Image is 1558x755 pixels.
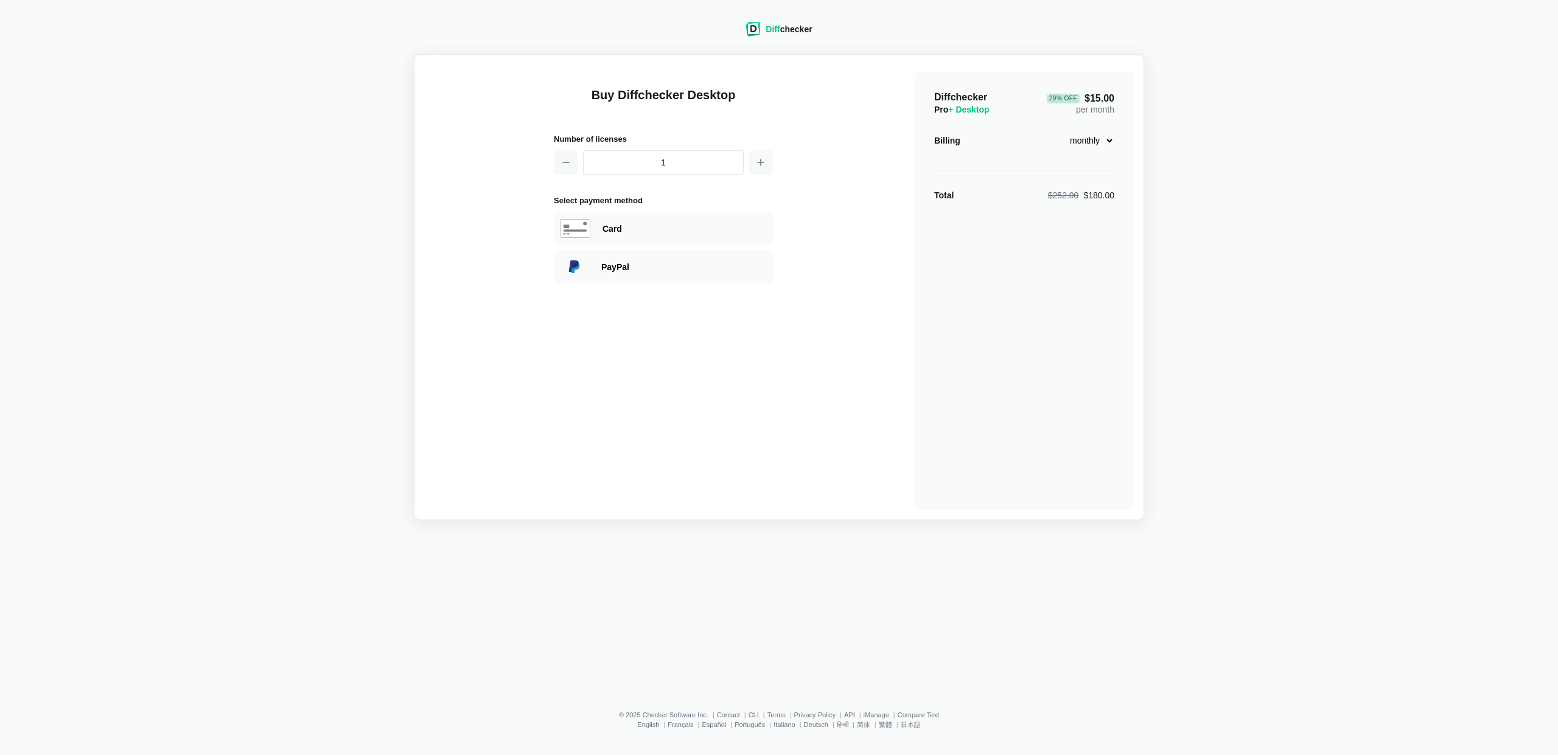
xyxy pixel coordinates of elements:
[554,133,773,145] h2: Number of licenses
[857,721,870,728] a: 简体
[774,721,795,728] a: Italiano
[767,711,786,718] a: Terms
[934,92,987,102] span: Diffchecker
[766,24,780,34] span: Diff
[1047,91,1114,116] div: per month
[554,194,773,207] h2: Select payment method
[934,105,990,114] span: Pro
[766,23,812,35] div: checker
[717,711,740,718] a: Contact
[864,711,889,718] a: iManage
[554,86,773,118] h1: Buy Diffchecker Desktop
[735,721,765,728] a: Português
[794,711,836,718] a: Privacy Policy
[554,250,773,284] div: Paying with PayPal
[637,721,659,728] a: English
[746,22,761,37] img: Diffchecker logo
[934,134,960,147] div: Billing
[934,190,954,200] strong: Total
[619,711,717,718] li: © 2025 Checker Software Inc.
[601,261,767,273] div: Paying with PayPal
[554,212,773,245] div: Paying with Card
[879,721,892,728] a: 繁體
[603,223,767,235] div: Paying with Card
[702,721,726,728] a: Español
[837,721,848,728] a: हिन्दी
[1048,190,1079,200] span: $252.00
[1048,189,1114,201] div: $180.00
[749,711,759,718] a: CLI
[746,29,812,38] a: Diffchecker logoDiffchecker
[804,721,828,728] a: Deutsch
[844,711,855,718] a: API
[1047,94,1080,103] div: 29 % Off
[901,721,921,728] a: 日本語
[898,711,939,718] a: Compare Text
[668,721,693,728] a: Français
[1047,94,1114,103] span: $15.00
[583,150,744,175] input: 1
[948,105,989,114] span: + Desktop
